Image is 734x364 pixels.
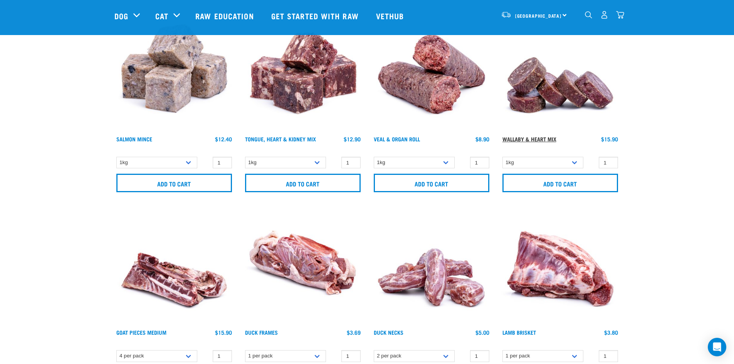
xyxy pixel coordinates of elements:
a: Raw Education [188,0,263,31]
input: 1 [599,157,618,169]
img: van-moving.png [501,11,511,18]
span: [GEOGRAPHIC_DATA] [515,14,562,17]
div: $12.90 [344,136,361,142]
input: Add to cart [502,174,618,192]
input: 1 [470,157,489,169]
input: 1 [470,350,489,362]
img: 1240 Lamb Brisket Pieces 01 [501,206,620,325]
div: $12.40 [215,136,232,142]
a: Wallaby & Heart Mix [502,138,556,140]
div: $8.90 [475,136,489,142]
a: Dog [114,10,128,22]
a: Duck Frames [245,331,278,334]
a: Veal & Organ Roll [374,138,420,140]
img: 1167 Tongue Heart Kidney Mix 01 [243,13,363,132]
img: Veal Organ Mix Roll 01 [372,13,491,132]
img: home-icon@2x.png [616,11,624,19]
div: $5.00 [475,329,489,335]
img: Whole Duck Frame [243,206,363,325]
input: Add to cart [374,174,489,192]
img: 1093 Wallaby Heart Medallions 01 [501,13,620,132]
img: Pile Of Duck Necks For Pets [372,206,491,325]
input: Add to cart [116,174,232,192]
input: 1 [213,350,232,362]
a: Vethub [368,0,414,31]
img: 1197 Goat Pieces Medium 01 [114,206,234,325]
a: Duck Necks [374,331,403,334]
input: Add to cart [245,174,361,192]
input: 1 [599,350,618,362]
div: $3.69 [347,329,361,335]
a: Cat [155,10,168,22]
div: $15.90 [601,136,618,142]
img: user.png [600,11,608,19]
a: Lamb Brisket [502,331,536,334]
img: home-icon-1@2x.png [585,11,592,18]
img: 1141 Salmon Mince 01 [114,13,234,132]
div: $15.90 [215,329,232,335]
a: Goat Pieces Medium [116,331,166,334]
input: 1 [341,157,361,169]
input: 1 [341,350,361,362]
a: Get started with Raw [264,0,368,31]
div: Open Intercom Messenger [708,338,726,356]
div: $3.80 [604,329,618,335]
a: Tongue, Heart & Kidney Mix [245,138,316,140]
a: Salmon Mince [116,138,152,140]
input: 1 [213,157,232,169]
